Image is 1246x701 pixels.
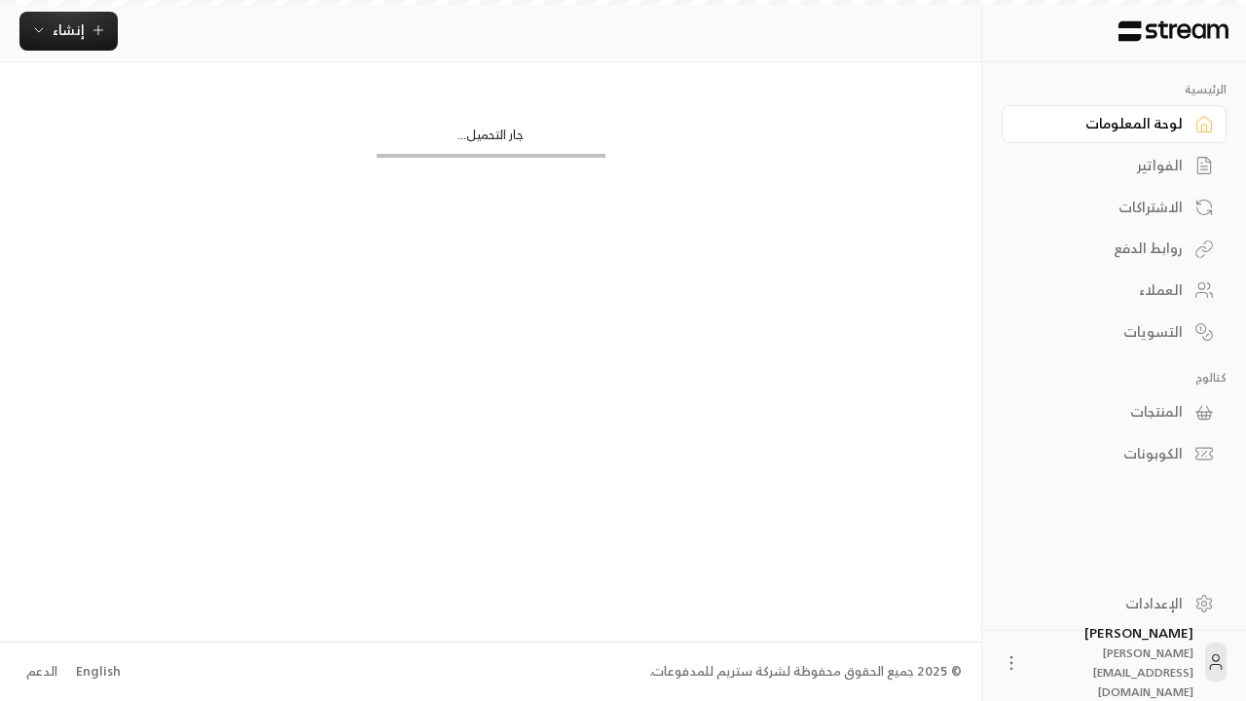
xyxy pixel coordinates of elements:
a: الكوبونات [1002,435,1227,473]
a: العملاء [1002,272,1227,310]
div: التسويات [1026,322,1183,342]
div: English [76,662,121,682]
div: العملاء [1026,280,1183,300]
a: الدعم [19,654,63,689]
div: المنتجات [1026,402,1183,422]
a: الإعدادات [1002,584,1227,622]
button: إنشاء [19,12,118,51]
div: الإعدادات [1026,594,1183,613]
a: روابط الدفع [1002,230,1227,268]
p: الرئيسية [1002,82,1227,97]
a: الاشتراكات [1002,188,1227,226]
a: لوحة المعلومات [1002,105,1227,143]
div: الفواتير [1026,156,1183,175]
a: الفواتير [1002,147,1227,185]
a: التسويات [1002,313,1227,350]
p: كتالوج [1002,370,1227,386]
div: © 2025 جميع الحقوق محفوظة لشركة ستريم للمدفوعات. [649,662,962,682]
div: الاشتراكات [1026,198,1183,217]
span: إنشاء [53,18,85,42]
img: Logo [1117,20,1230,42]
div: روابط الدفع [1026,239,1183,258]
div: جار التحميل... [377,126,605,154]
div: [PERSON_NAME] [1033,623,1193,701]
div: الكوبونات [1026,444,1183,463]
a: المنتجات [1002,393,1227,431]
div: لوحة المعلومات [1026,114,1183,133]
